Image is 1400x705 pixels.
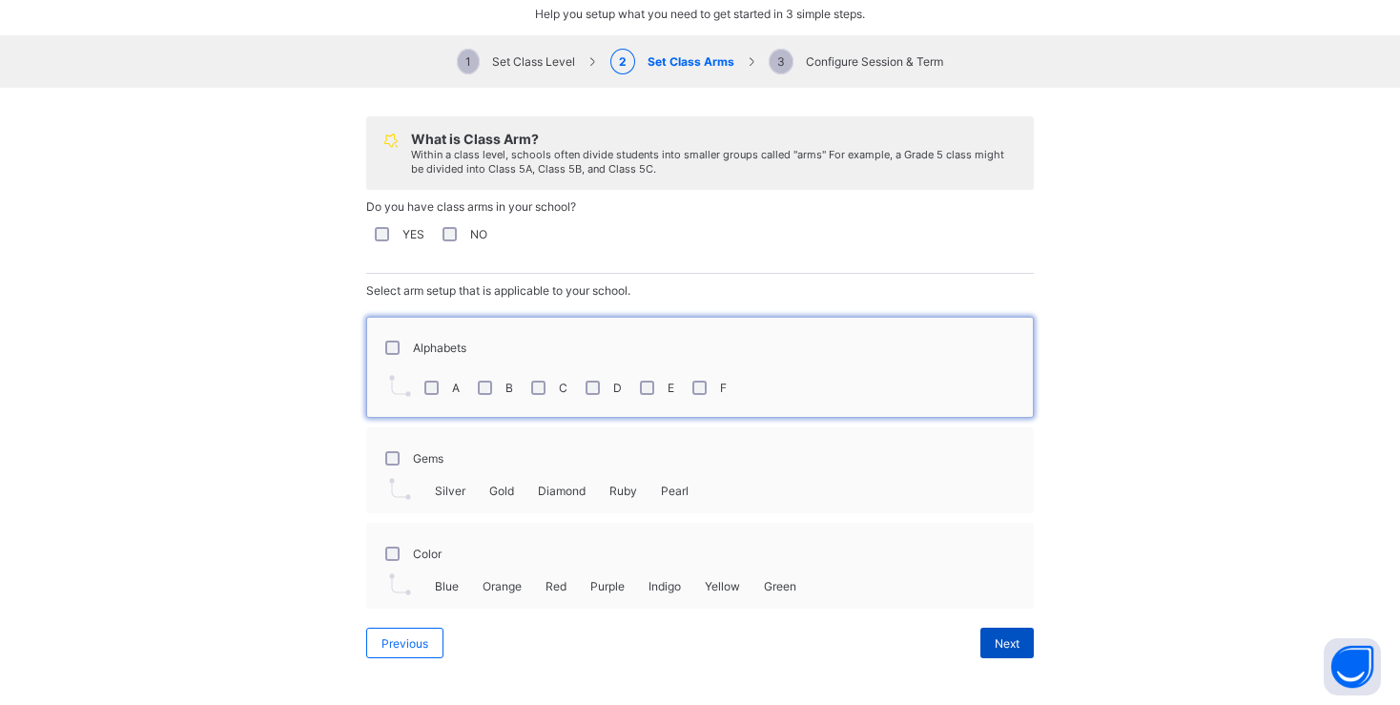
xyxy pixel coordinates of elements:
[649,579,681,593] span: Indigo
[489,484,514,498] span: Gold
[995,636,1019,651] span: Next
[705,579,740,593] span: Yellow
[435,579,459,593] span: Blue
[470,227,487,241] label: NO
[661,484,689,498] span: Pearl
[720,381,727,395] label: F
[389,375,411,397] img: pointer.7d5efa4dba55a2dde3e22c45d215a0de.svg
[559,381,567,395] label: C
[668,381,674,395] label: E
[764,579,796,593] span: Green
[435,484,465,498] span: Silver
[413,451,443,466] label: Gems
[452,381,460,395] label: A
[535,7,865,21] span: Help you setup what you need to get started in 3 simple steps.
[366,283,630,298] span: Select arm setup that is applicable to your school.
[590,579,625,593] span: Purple
[413,547,442,561] label: Color
[610,49,635,74] span: 2
[505,381,513,395] label: B
[609,484,637,498] span: Ruby
[411,148,1004,176] span: Within a class level, schools often divide students into smaller groups called "arms" For example...
[1324,638,1381,695] button: Open asap
[483,579,522,593] span: Orange
[538,484,586,498] span: Diamond
[389,573,411,595] img: pointer.7d5efa4dba55a2dde3e22c45d215a0de.svg
[457,54,575,69] span: Set Class Level
[411,131,539,147] span: What is Class Arm?
[546,579,566,593] span: Red
[402,227,424,241] label: YES
[381,636,428,651] span: Previous
[413,341,466,355] label: Alphabets
[769,49,793,74] span: 3
[613,381,622,395] label: D
[457,49,480,74] span: 1
[366,199,576,214] span: Do you have class arms in your school?
[610,54,734,69] span: Set Class Arms
[389,478,411,500] img: pointer.7d5efa4dba55a2dde3e22c45d215a0de.svg
[769,54,943,69] span: Configure Session & Term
